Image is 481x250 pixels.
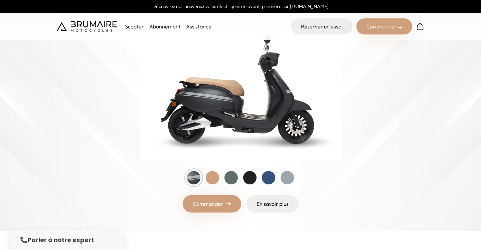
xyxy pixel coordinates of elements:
div: Commander [356,18,412,34]
a: En savoir plus [247,195,299,213]
img: right-arrow.png [226,202,231,206]
a: Abonnement [149,23,181,30]
img: right-arrow-2.png [398,25,402,29]
a: Réserver un essai [291,18,352,34]
a: Assistance [186,23,211,30]
p: Scooter [125,22,144,30]
img: Panier [416,22,424,30]
img: Brumaire Motocycles [57,21,117,32]
a: Commander [183,195,241,213]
